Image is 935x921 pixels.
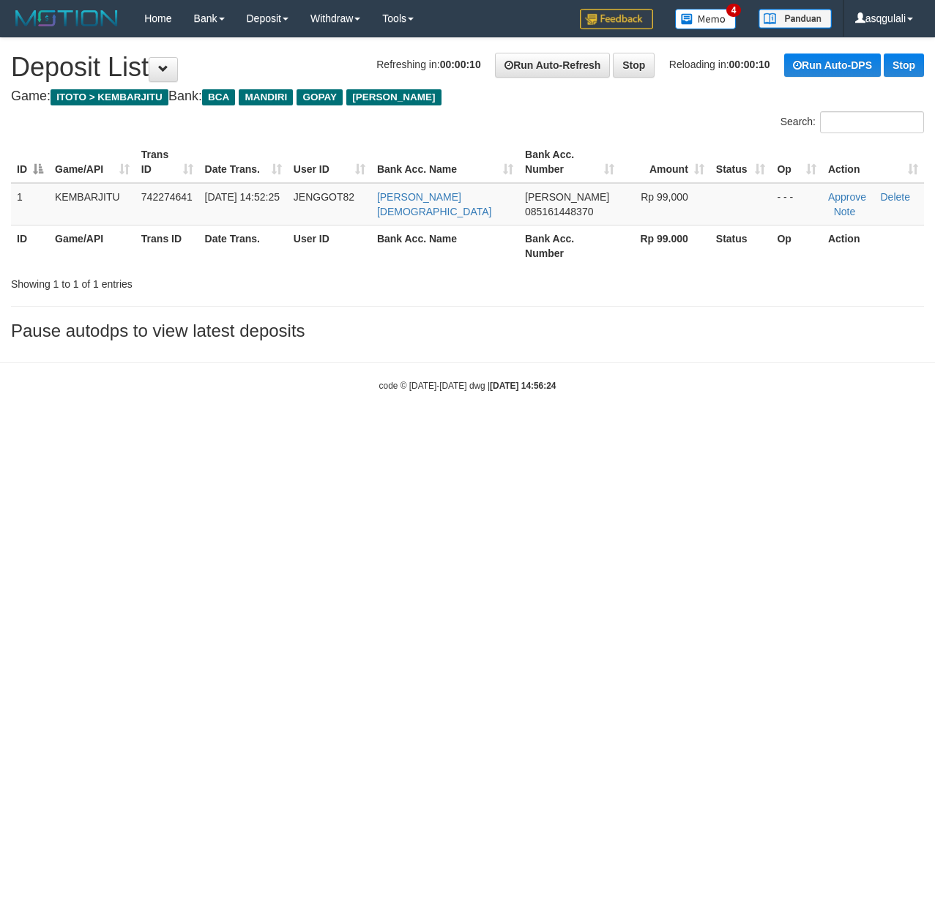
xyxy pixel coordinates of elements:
[710,141,772,183] th: Status: activate to sort column ascending
[834,206,856,217] a: Note
[675,9,737,29] img: Button%20Memo.svg
[199,141,288,183] th: Date Trans.: activate to sort column ascending
[820,111,924,133] input: Search:
[525,191,609,203] span: [PERSON_NAME]
[288,141,371,183] th: User ID: activate to sort column ascending
[759,9,832,29] img: panduan.png
[669,59,770,70] span: Reloading in:
[377,191,492,217] a: [PERSON_NAME][DEMOGRAPHIC_DATA]
[490,381,556,391] strong: [DATE] 14:56:24
[11,183,49,225] td: 1
[525,206,593,217] span: Copy 085161448370 to clipboard
[11,321,924,340] h3: Pause autodps to view latest deposits
[49,225,135,266] th: Game/API
[880,191,909,203] a: Delete
[49,183,135,225] td: KEMBARJITU
[822,141,924,183] th: Action: activate to sort column ascending
[519,225,620,266] th: Bank Acc. Number
[51,89,168,105] span: ITOTO > KEMBARJITU
[784,53,881,77] a: Run Auto-DPS
[135,141,199,183] th: Trans ID: activate to sort column ascending
[49,141,135,183] th: Game/API: activate to sort column ascending
[371,141,519,183] th: Bank Acc. Name: activate to sort column ascending
[205,191,280,203] span: [DATE] 14:52:25
[11,271,379,291] div: Showing 1 to 1 of 1 entries
[771,183,822,225] td: - - -
[294,191,354,203] span: JENGGOT82
[613,53,655,78] a: Stop
[519,141,620,183] th: Bank Acc. Number: activate to sort column ascending
[288,225,371,266] th: User ID
[620,225,710,266] th: Rp 99.000
[495,53,610,78] a: Run Auto-Refresh
[771,141,822,183] th: Op: activate to sort column ascending
[141,191,193,203] span: 742274641
[379,381,556,391] small: code © [DATE]-[DATE] dwg |
[239,89,293,105] span: MANDIRI
[781,111,924,133] label: Search:
[771,225,822,266] th: Op
[726,4,742,17] span: 4
[11,53,924,82] h1: Deposit List
[580,9,653,29] img: Feedback.jpg
[620,141,710,183] th: Amount: activate to sort column ascending
[346,89,441,105] span: [PERSON_NAME]
[11,89,924,104] h4: Game: Bank:
[884,53,924,77] a: Stop
[822,225,924,266] th: Action
[729,59,770,70] strong: 00:00:10
[371,225,519,266] th: Bank Acc. Name
[710,225,772,266] th: Status
[11,7,122,29] img: MOTION_logo.png
[135,225,199,266] th: Trans ID
[11,141,49,183] th: ID: activate to sort column descending
[202,89,235,105] span: BCA
[11,225,49,266] th: ID
[828,191,866,203] a: Approve
[199,225,288,266] th: Date Trans.
[440,59,481,70] strong: 00:00:10
[297,89,343,105] span: GOPAY
[641,191,688,203] span: Rp 99,000
[376,59,480,70] span: Refreshing in:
